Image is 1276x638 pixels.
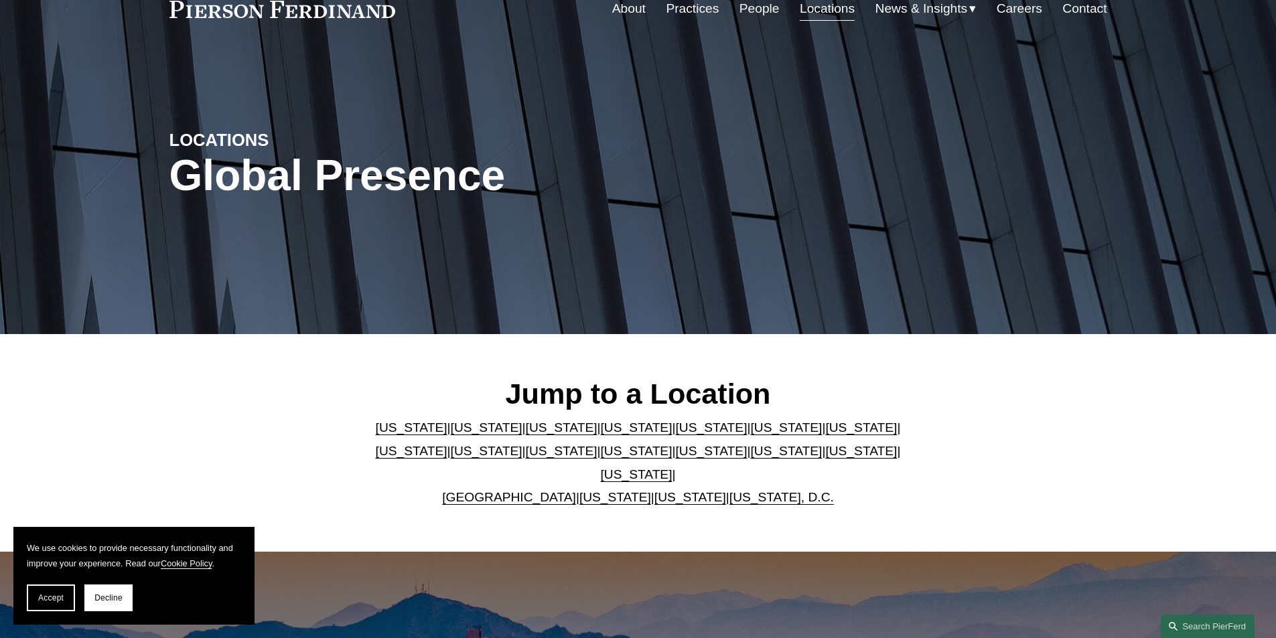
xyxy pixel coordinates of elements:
[526,420,597,434] a: [US_STATE]
[364,416,912,509] p: | | | | | | | | | | | | | | | | | |
[364,376,912,411] h2: Jump to a Location
[526,444,597,458] a: [US_STATE]
[825,420,897,434] a: [US_STATE]
[451,444,522,458] a: [US_STATE]
[750,444,822,458] a: [US_STATE]
[601,420,672,434] a: [US_STATE]
[442,490,576,504] a: [GEOGRAPHIC_DATA]
[825,444,897,458] a: [US_STATE]
[27,584,75,611] button: Accept
[94,593,123,603] span: Decline
[38,593,64,603] span: Accept
[601,467,672,481] a: [US_STATE]
[579,490,651,504] a: [US_STATE]
[451,420,522,434] a: [US_STATE]
[27,540,241,571] p: We use cookies to provide necessary functionality and improve your experience. Read our .
[729,490,834,504] a: [US_STATE], D.C.
[13,527,255,625] section: Cookie banner
[161,558,212,568] a: Cookie Policy
[376,420,447,434] a: [US_STATE]
[654,490,726,504] a: [US_STATE]
[84,584,133,611] button: Decline
[675,444,747,458] a: [US_STATE]
[750,420,822,434] a: [US_STATE]
[1161,615,1255,638] a: Search this site
[601,444,672,458] a: [US_STATE]
[169,151,794,200] h1: Global Presence
[169,129,404,151] h4: LOCATIONS
[376,444,447,458] a: [US_STATE]
[675,420,747,434] a: [US_STATE]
